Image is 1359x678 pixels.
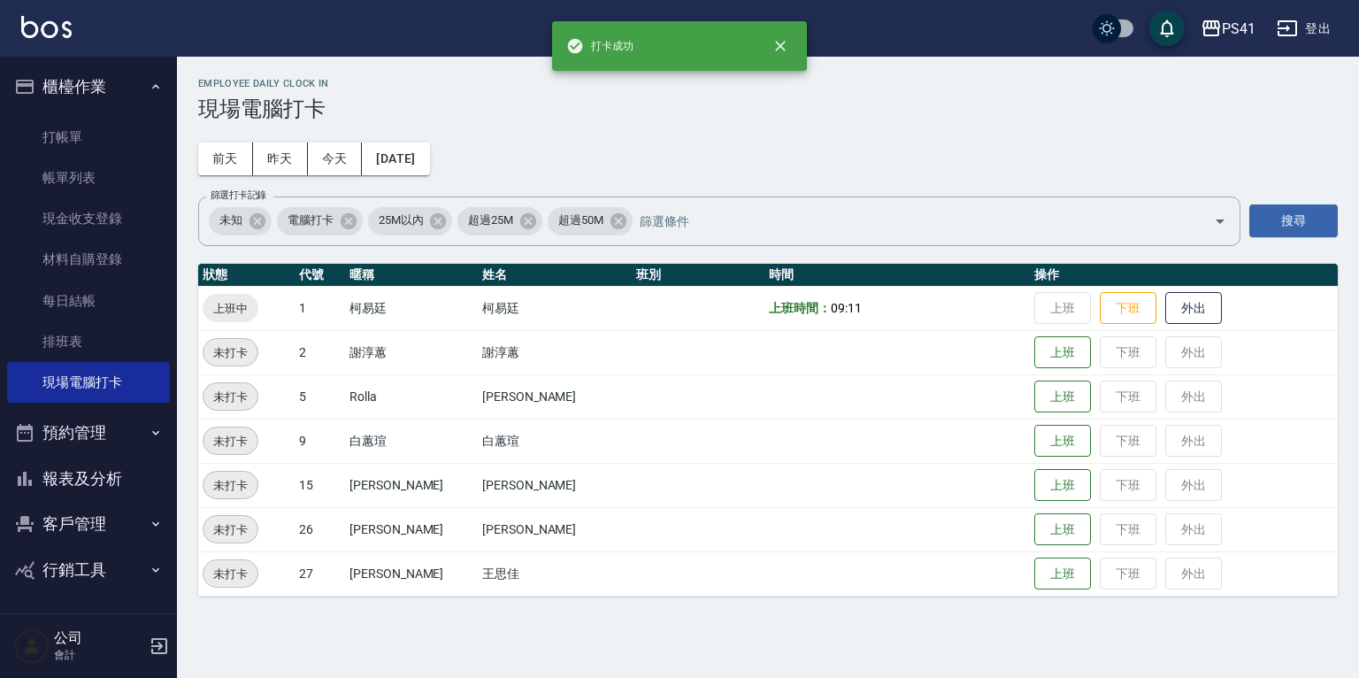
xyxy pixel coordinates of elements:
button: 前天 [198,143,253,175]
a: 打帳單 [7,117,170,158]
button: 預約管理 [7,410,170,456]
button: 上班 [1034,381,1091,413]
td: 白蕙瑄 [478,419,632,463]
button: save [1149,11,1185,46]
td: 27 [295,551,345,596]
th: 狀態 [198,264,295,287]
td: [PERSON_NAME] [478,374,632,419]
span: 電腦打卡 [277,212,344,229]
button: 上班 [1034,469,1091,502]
button: close [761,27,800,65]
span: 打卡成功 [566,37,633,55]
th: 代號 [295,264,345,287]
button: 上班 [1034,513,1091,546]
button: [DATE] [362,143,429,175]
span: 未打卡 [203,520,257,539]
td: [PERSON_NAME] [478,463,632,507]
td: 26 [295,507,345,551]
button: 上班 [1034,558,1091,590]
span: 超過25M [457,212,524,229]
span: 未知 [209,212,253,229]
td: 謝淳蕙 [345,330,478,374]
span: 未打卡 [203,476,257,495]
td: 9 [295,419,345,463]
a: 排班表 [7,321,170,362]
p: 會計 [54,647,144,663]
td: 15 [295,463,345,507]
button: 外出 [1165,292,1222,325]
a: 材料自購登錄 [7,239,170,280]
div: 25M以內 [368,207,453,235]
button: 下班 [1100,292,1156,325]
td: Rolla [345,374,478,419]
span: 未打卡 [203,388,257,406]
button: PS41 [1194,11,1263,47]
h3: 現場電腦打卡 [198,96,1338,121]
span: 未打卡 [203,343,257,362]
button: 客戶管理 [7,501,170,547]
div: 超過50M [548,207,633,235]
td: 王思佳 [478,551,632,596]
td: 1 [295,286,345,330]
button: 報表及分析 [7,456,170,502]
td: [PERSON_NAME] [478,507,632,551]
img: Person [14,628,50,664]
th: 姓名 [478,264,632,287]
button: 上班 [1034,425,1091,458]
td: 5 [295,374,345,419]
td: [PERSON_NAME] [345,507,478,551]
div: 未知 [209,207,272,235]
div: 超過25M [457,207,542,235]
th: 時間 [764,264,1030,287]
a: 現場電腦打卡 [7,362,170,403]
button: 登出 [1270,12,1338,45]
input: 篩選條件 [635,205,1183,236]
span: 上班中 [203,299,258,318]
td: 柯易廷 [345,286,478,330]
span: 09:11 [831,301,862,315]
td: 柯易廷 [478,286,632,330]
button: 上班 [1034,336,1091,369]
td: 2 [295,330,345,374]
td: [PERSON_NAME] [345,551,478,596]
span: 25M以內 [368,212,434,229]
img: Logo [21,16,72,38]
button: 昨天 [253,143,308,175]
th: 操作 [1030,264,1338,287]
span: 未打卡 [203,565,257,583]
span: 未打卡 [203,432,257,451]
button: Open [1206,207,1234,235]
button: 行銷工具 [7,547,170,593]
th: 暱稱 [345,264,478,287]
div: PS41 [1222,18,1255,40]
a: 現金收支登錄 [7,198,170,239]
a: 帳單列表 [7,158,170,198]
th: 班別 [632,264,764,287]
div: 電腦打卡 [277,207,363,235]
td: 白蕙瑄 [345,419,478,463]
b: 上班時間： [769,301,831,315]
a: 每日結帳 [7,281,170,321]
td: [PERSON_NAME] [345,463,478,507]
span: 超過50M [548,212,614,229]
td: 謝淳蕙 [478,330,632,374]
label: 篩選打卡記錄 [211,189,266,202]
button: 搜尋 [1249,204,1338,237]
button: 今天 [308,143,363,175]
h2: Employee Daily Clock In [198,78,1338,89]
button: 櫃檯作業 [7,64,170,110]
h5: 公司 [54,629,144,647]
